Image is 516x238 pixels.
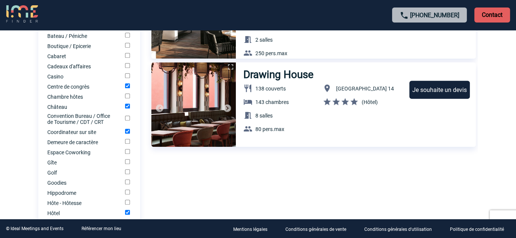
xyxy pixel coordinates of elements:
p: Conditions générales d'utilisation [364,227,432,232]
span: 250 pers.max [255,50,287,56]
label: Hippodrome [47,190,115,196]
a: Conditions générales de vente [279,225,358,232]
p: Contact [474,8,510,23]
label: Goodies [47,180,115,186]
label: Cabaret [47,53,115,59]
div: Je souhaite un devis [409,81,470,99]
label: Centre de congrès [47,84,115,90]
img: baseline_group_white_24dp-b.png [243,48,252,57]
span: (Hôtel) [362,99,378,105]
label: Boutique / Epicerie [47,43,115,49]
a: [PHONE_NUMBER] [410,12,459,19]
label: Gîte [47,160,115,166]
label: Coordinateur sur site [47,129,115,135]
img: baseline_meeting_room_white_24dp-b.png [243,35,252,44]
label: Casino [47,74,115,80]
label: Hôte - Hôtesse [47,200,115,206]
a: Politique de confidentialité [444,225,516,232]
a: Référencer mon lieu [81,226,121,231]
div: © Ideal Meetings and Events [6,226,63,231]
p: Conditions générales de vente [285,227,346,232]
img: baseline_restaurant_white_24dp-b.png [243,84,252,93]
p: Mentions légales [233,227,267,232]
label: Château [47,104,115,110]
label: Chambre hôtes [47,94,115,100]
h3: Drawing House [243,68,317,81]
label: Cadeaux d'affaires [47,63,115,69]
img: baseline_group_white_24dp-b.png [243,124,252,133]
label: Espace Coworking [47,149,115,155]
label: Convention Bureau / Office de Tourisme / CDT / CRT [47,113,115,125]
img: call-24-px.png [400,11,409,20]
img: baseline_location_on_white_24dp-b.png [323,84,332,93]
span: 2 salles [255,37,273,43]
img: baseline_hotel_white_24dp-b.png [243,97,252,106]
label: Golf [47,170,115,176]
img: 10.jpg [151,62,236,147]
span: [GEOGRAPHIC_DATA] 14 [336,86,394,92]
a: Mentions légales [227,225,279,232]
span: 138 couverts [255,86,286,92]
p: Politique de confidentialité [450,227,504,232]
label: Hôtel [47,210,115,216]
label: Demeure de caractère [47,139,115,145]
span: 143 chambres [255,99,289,105]
span: 80 pers.max [255,126,284,132]
span: 8 salles [255,113,273,119]
a: Conditions générales d'utilisation [358,225,444,232]
label: Bateau / Péniche [47,33,115,39]
img: baseline_meeting_room_white_24dp-b.png [243,111,252,120]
